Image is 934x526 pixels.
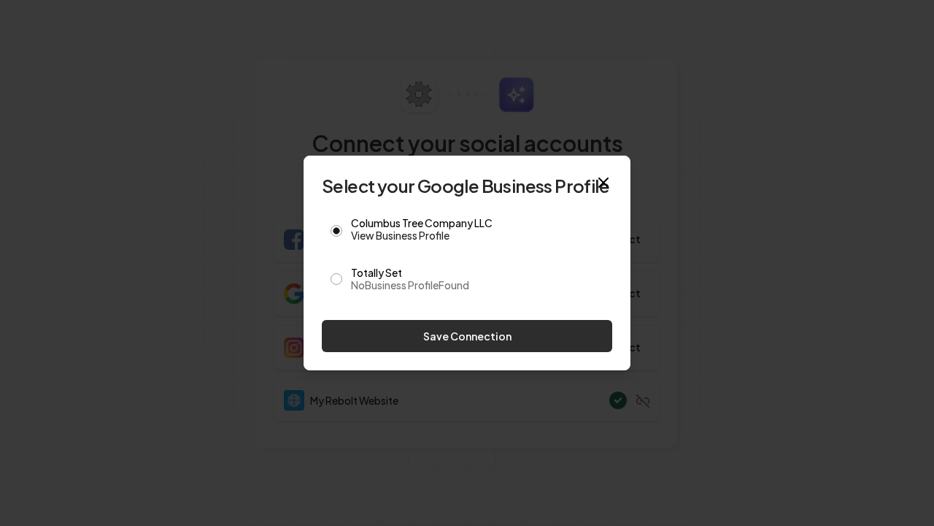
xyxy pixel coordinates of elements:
a: View Business Profile [351,228,603,243]
h2: Select your Google Business Profile [322,174,612,197]
button: Save Connection [322,320,612,352]
span: No Business Profile Found [351,278,603,292]
label: Totally Set [351,267,603,292]
label: Columbus Tree Company LLC [351,218,603,243]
